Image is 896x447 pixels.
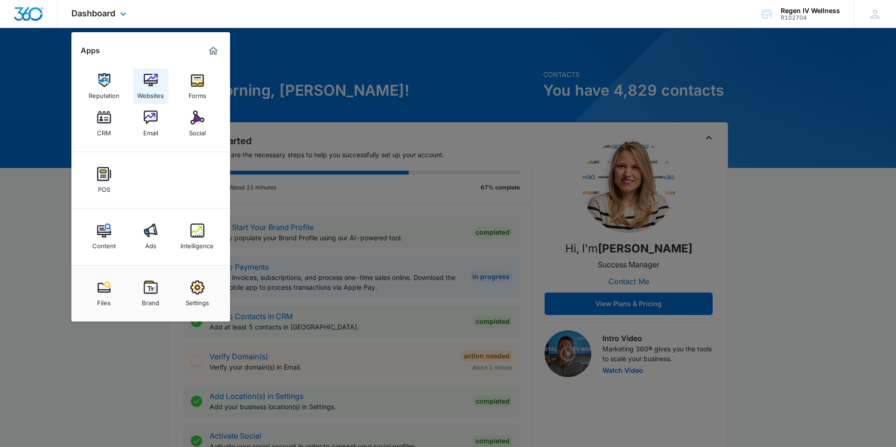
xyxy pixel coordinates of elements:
[71,8,115,18] span: Dashboard
[97,125,111,137] div: CRM
[81,46,100,55] h2: Apps
[97,294,111,307] div: Files
[86,69,122,104] a: Reputation
[189,87,206,99] div: Forms
[133,219,168,254] a: Ads
[86,106,122,141] a: CRM
[180,276,215,311] a: Settings
[89,87,119,99] div: Reputation
[86,162,122,198] a: POS
[181,237,214,250] div: Intelligence
[86,219,122,254] a: Content
[186,294,209,307] div: Settings
[133,106,168,141] a: Email
[206,43,221,58] a: Marketing 360® Dashboard
[143,125,158,137] div: Email
[781,7,840,14] div: account name
[98,181,110,193] div: POS
[180,219,215,254] a: Intelligence
[86,276,122,311] a: Files
[781,14,840,21] div: account id
[133,276,168,311] a: Brand
[189,125,206,137] div: Social
[133,69,168,104] a: Websites
[137,87,164,99] div: Websites
[142,294,159,307] div: Brand
[145,237,156,250] div: Ads
[180,106,215,141] a: Social
[92,237,116,250] div: Content
[180,69,215,104] a: Forms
